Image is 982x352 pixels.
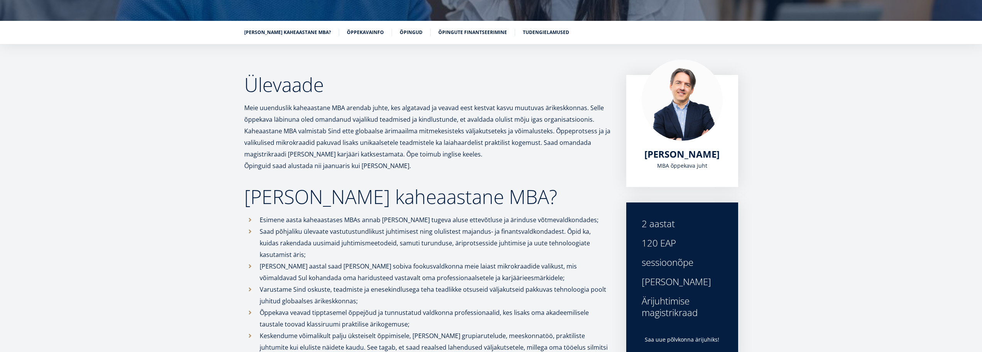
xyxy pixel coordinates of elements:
span: [PERSON_NAME] [644,148,720,160]
p: [PERSON_NAME] aastal saad [PERSON_NAME] sobiva fookusvaldkonna meie laiast mikrokraadide valikust... [260,260,611,284]
a: Õppekavainfo [347,29,384,36]
input: Kaheaastane MBA [2,86,7,91]
div: [PERSON_NAME] [642,276,723,287]
p: Saa uue põlvkonna ärijuhiks! [642,334,723,345]
h2: [PERSON_NAME] kaheaastane MBA? [244,187,611,206]
p: Varustame Sind oskuste, teadmiste ja enesekindlusega teha teadlikke otsuseid väljakutseid pakkuva... [260,284,611,307]
span: Üheaastane eestikeelne MBA [9,76,75,83]
a: [PERSON_NAME] [644,148,720,160]
a: Tudengielamused [523,29,569,36]
div: sessioonõpe [642,257,723,268]
img: Marko Rillo [642,60,723,141]
div: 120 EAP [642,237,723,249]
p: Õpinguid saad alustada nii jaanuaris kui [PERSON_NAME]. [244,160,611,172]
span: Tehnoloogia ja innovatsiooni juhtimine (MBA) [9,96,113,103]
div: MBA õppekava juht [642,160,723,172]
a: Õpingute finantseerimine [438,29,507,36]
input: Üheaastane eestikeelne MBA [2,76,7,81]
div: 2 aastat [642,218,723,230]
a: Õpingud [400,29,423,36]
p: Õppekava veavad tipptasemel õppejõud ja tunnustatud valdkonna professionaalid, kes lisaks oma aka... [260,307,611,330]
p: Meie uuenduslik kaheaastane MBA arendab juhte, kes algatavad ja veavad eest kestvat kasvu muutuva... [244,102,611,160]
span: Perekonnanimi [183,0,218,7]
p: Saad põhjaliku ülevaate vastutustundlikust juhtimisest ning olulistest majandus- ja finantsvaldko... [260,226,611,260]
span: Kaheaastane MBA [9,86,51,93]
h2: Ülevaade [244,75,611,94]
input: Tehnoloogia ja innovatsiooni juhtimine (MBA) [2,96,7,101]
p: Esimene aasta kaheaastases MBAs annab [PERSON_NAME] tugeva aluse ettevõtluse ja ärinduse võtmeval... [260,214,611,226]
div: Ärijuhtimise magistrikraad [642,295,723,318]
a: [PERSON_NAME] kaheaastane MBA? [244,29,331,36]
